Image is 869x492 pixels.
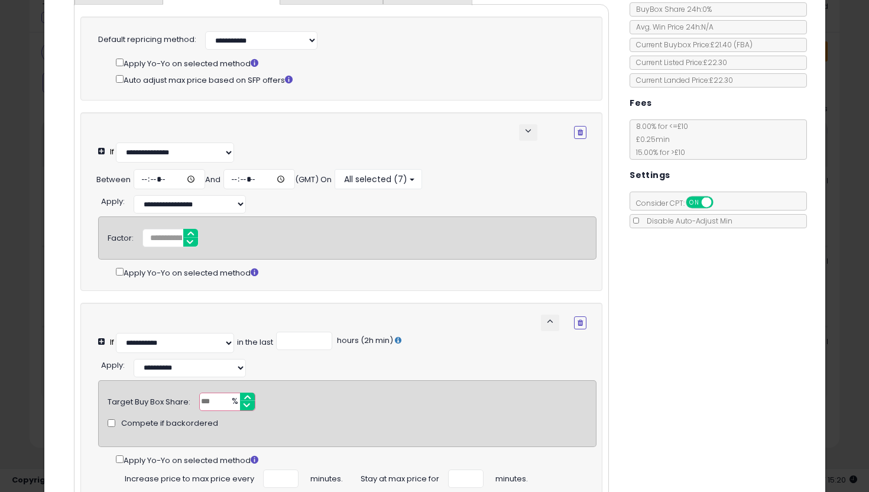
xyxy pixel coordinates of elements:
[96,174,131,186] div: Between
[205,174,221,186] div: And
[225,393,244,411] span: %
[116,453,597,467] div: Apply Yo-Yo on selected method
[712,198,731,208] span: OFF
[630,198,729,208] span: Consider CPT:
[641,216,732,226] span: Disable Auto-Adjust Min
[295,174,332,186] div: (GMT) On
[630,134,670,144] span: £0.25 min
[630,96,652,111] h5: Fees
[101,360,123,371] span: Apply
[630,75,733,85] span: Current Landed Price: £22.30
[101,196,123,207] span: Apply
[544,316,556,327] span: keyboard_arrow_up
[101,356,125,371] div: :
[630,40,753,50] span: Current Buybox Price:
[310,470,343,485] span: minutes.
[687,198,702,208] span: ON
[98,34,196,46] label: Default repricing method:
[630,168,670,183] h5: Settings
[523,125,534,137] span: keyboard_arrow_down
[630,57,727,67] span: Current Listed Price: £22.30
[495,470,528,485] span: minutes.
[116,73,587,86] div: Auto adjust max price based on SFP offers
[711,40,753,50] span: £21.40
[237,337,273,348] div: in the last
[342,173,407,185] span: All selected (7)
[108,393,190,408] div: Target Buy Box Share:
[578,129,583,136] i: Remove Condition
[630,22,714,32] span: Avg. Win Price 24h: N/A
[116,266,597,279] div: Apply Yo-Yo on selected method
[101,192,125,208] div: :
[734,40,753,50] span: ( FBA )
[335,335,393,346] span: hours (2h min)
[108,229,134,244] div: Factor:
[630,147,685,157] span: 15.00 % for > £10
[578,319,583,326] i: Remove Condition
[116,56,587,70] div: Apply Yo-Yo on selected method
[630,4,712,14] span: BuyBox Share 24h: 0%
[361,470,439,485] span: Stay at max price for
[125,470,254,485] span: Increase price to max price every
[630,121,688,157] span: 8.00 % for <= £10
[121,418,218,429] span: Compete if backordered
